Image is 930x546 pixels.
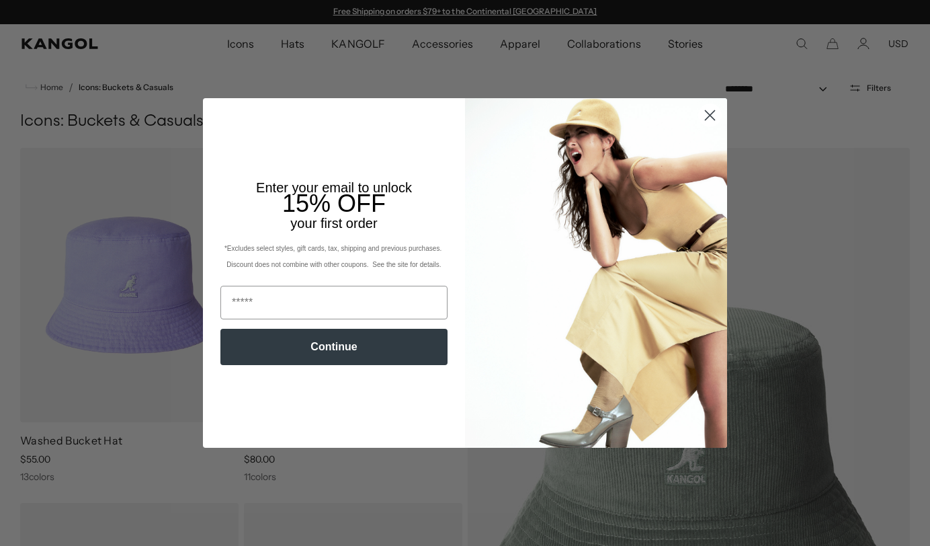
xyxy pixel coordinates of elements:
button: Close dialog [698,104,722,127]
button: Continue [220,329,448,365]
span: Enter your email to unlock [256,180,412,195]
span: *Excludes select styles, gift cards, tax, shipping and previous purchases. Discount does not comb... [224,245,443,268]
span: your first order [290,216,377,231]
span: 15% OFF [282,190,386,217]
input: Email [220,286,448,319]
img: 93be19ad-e773-4382-80b9-c9d740c9197f.jpeg [465,98,727,448]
